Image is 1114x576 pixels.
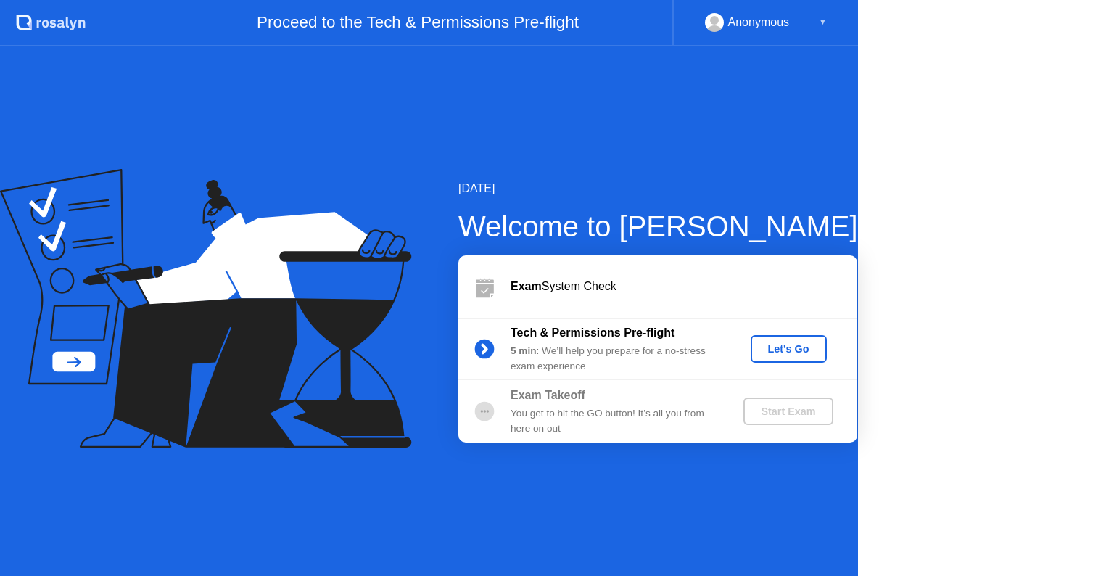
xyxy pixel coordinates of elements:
[511,345,537,356] b: 5 min
[511,344,719,374] div: : We’ll help you prepare for a no-stress exam experience
[749,406,827,417] div: Start Exam
[511,280,542,292] b: Exam
[511,389,585,401] b: Exam Takeoff
[743,398,833,425] button: Start Exam
[458,180,858,197] div: [DATE]
[819,13,826,32] div: ▼
[756,343,821,355] div: Let's Go
[511,326,674,339] b: Tech & Permissions Pre-flight
[511,278,857,295] div: System Check
[458,205,858,248] div: Welcome to [PERSON_NAME]
[751,335,827,363] button: Let's Go
[511,406,719,436] div: You get to hit the GO button! It’s all you from here on out
[728,13,790,32] div: Anonymous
